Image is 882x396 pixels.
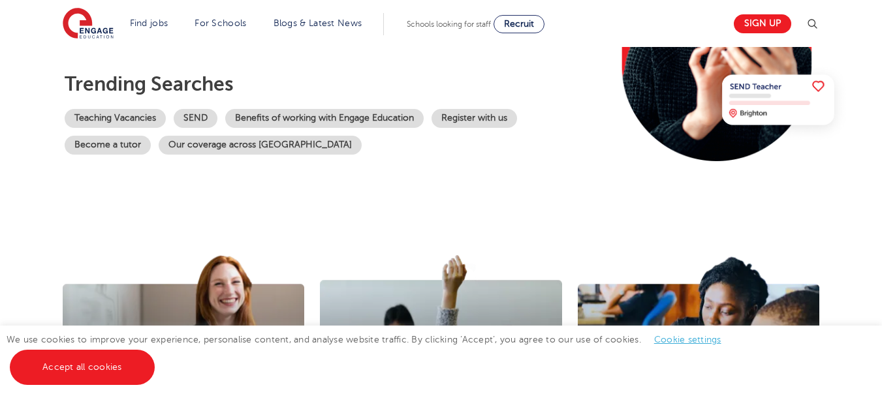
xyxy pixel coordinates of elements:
[274,18,362,28] a: Blogs & Latest News
[130,18,168,28] a: Find jobs
[65,136,151,155] a: Become a tutor
[407,20,491,29] span: Schools looking for staff
[174,109,217,128] a: SEND
[65,72,591,96] p: Trending searches
[494,15,544,33] a: Recruit
[432,109,517,128] a: Register with us
[63,8,114,40] img: Engage Education
[225,109,424,128] a: Benefits of working with Engage Education
[10,350,155,385] a: Accept all cookies
[654,335,721,344] a: Cookie settings
[7,335,734,372] span: We use cookies to improve your experience, personalise content, and analyse website traffic. By c...
[65,109,166,128] a: Teaching Vacancies
[159,136,362,155] a: Our coverage across [GEOGRAPHIC_DATA]
[504,19,534,29] span: Recruit
[734,14,791,33] a: Sign up
[195,18,246,28] a: For Schools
